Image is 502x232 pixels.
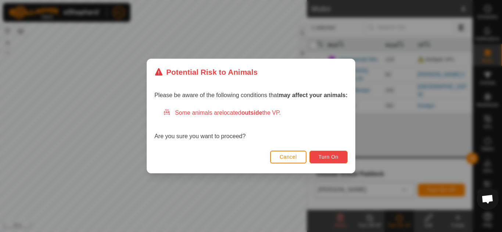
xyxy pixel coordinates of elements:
[309,151,348,163] button: Turn On
[154,108,348,141] div: Are you sure you want to proceed?
[154,66,258,78] div: Potential Risk to Animals
[270,151,306,163] button: Cancel
[163,108,348,117] div: Some animals are
[319,154,338,160] span: Turn On
[222,110,281,116] span: located the VP.
[154,92,348,98] span: Please be aware of the following conditions that
[241,110,262,116] strong: outside
[280,154,297,160] span: Cancel
[477,188,499,210] a: Open chat
[279,92,348,98] strong: may affect your animals:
